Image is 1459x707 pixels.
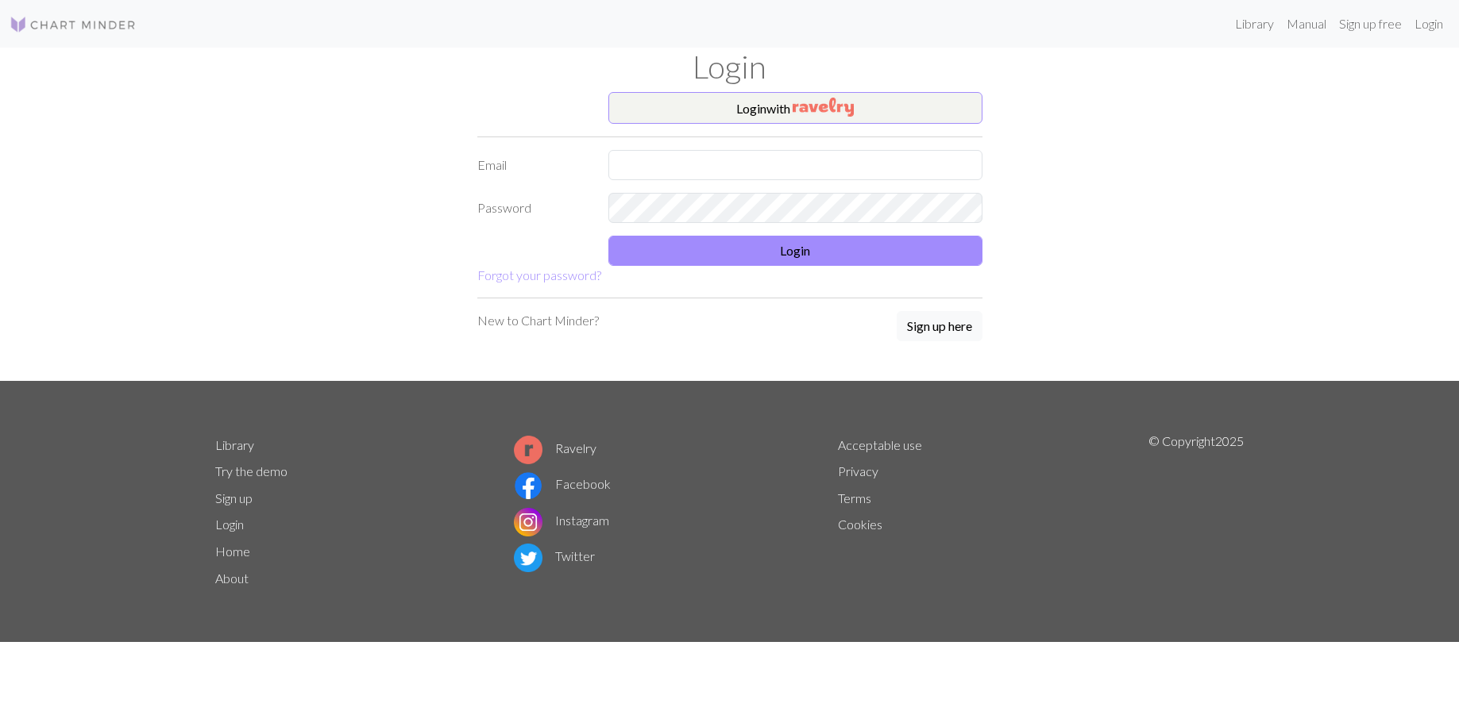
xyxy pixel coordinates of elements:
a: Login [215,517,244,532]
a: Ravelry [514,440,596,455]
a: Library [1229,8,1280,40]
p: New to Chart Minder? [477,311,599,330]
label: Password [468,193,599,223]
a: Library [215,437,254,452]
h1: Login [206,48,1254,86]
a: Home [215,544,250,559]
button: Login [608,236,982,266]
a: About [215,571,249,586]
a: Privacy [838,463,878,478]
a: Terms [838,490,871,505]
a: Acceptable use [838,437,922,452]
button: Sign up here [897,311,982,341]
a: Facebook [514,476,611,491]
img: Ravelry logo [514,436,542,464]
a: Twitter [514,548,595,563]
a: Try the demo [215,463,288,478]
img: Twitter logo [514,544,542,572]
a: Login [1408,8,1449,40]
a: Cookies [838,517,882,532]
a: Instagram [514,513,609,528]
a: Manual [1280,8,1333,40]
button: Loginwith [608,92,982,124]
img: Facebook logo [514,471,542,500]
p: © Copyright 2025 [1148,432,1244,592]
img: Logo [10,15,137,34]
img: Ravelry [793,98,854,117]
label: Email [468,150,599,180]
a: Sign up here [897,311,982,343]
a: Sign up [215,490,253,505]
a: Forgot your password? [477,267,601,282]
img: Instagram logo [514,508,542,536]
a: Sign up free [1333,8,1408,40]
